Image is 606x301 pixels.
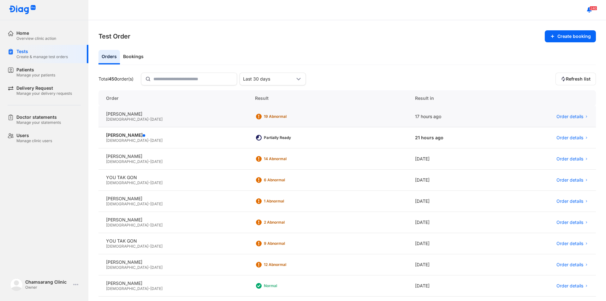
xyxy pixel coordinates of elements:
div: Overview clinic action [16,36,56,41]
span: Order details [556,241,583,246]
div: Last 30 days [243,76,295,82]
span: [DATE] [150,244,163,249]
div: [DATE] [407,275,498,297]
span: [DATE] [150,265,163,270]
span: [DEMOGRAPHIC_DATA] [106,159,148,164]
span: - [148,223,150,227]
div: Result [247,90,407,106]
div: [DATE] [407,148,498,170]
div: Bookings [120,50,147,64]
span: - [148,117,150,122]
span: - [148,202,150,206]
div: [PERSON_NAME] [106,154,240,159]
span: Order details [556,283,583,289]
span: [DEMOGRAPHIC_DATA] [106,286,148,291]
span: [DEMOGRAPHIC_DATA] [106,180,148,185]
span: [DEMOGRAPHIC_DATA] [106,202,148,206]
div: [PERSON_NAME] [106,132,240,138]
div: Manage your statements [16,120,61,125]
div: Manage clinic users [16,138,52,143]
span: [DATE] [150,159,163,164]
div: Users [16,133,52,138]
h3: Test Order [98,32,130,41]
div: [PERSON_NAME] [106,217,240,223]
div: 17 hours ago [407,106,498,127]
span: [DEMOGRAPHIC_DATA] [106,138,148,143]
img: logo [9,5,36,15]
div: Delivery Request [16,85,72,91]
button: Refresh list [555,73,596,85]
div: Create & manage test orders [16,54,68,59]
div: Manage your delivery requests [16,91,72,96]
div: 21 hours ago [407,127,498,148]
div: YOU TAK GON [106,175,240,180]
div: [DATE] [407,170,498,191]
div: Result in [407,90,498,106]
div: Partially Ready [264,135,314,140]
div: [DATE] [407,254,498,275]
div: [DATE] [407,212,498,233]
div: 14 Abnormal [264,156,314,161]
span: - [148,265,150,270]
span: [DATE] [150,138,163,143]
div: 6 Abnormal [264,178,314,183]
div: Normal [264,283,314,288]
div: Home [16,30,56,36]
span: [DATE] [150,223,163,227]
div: Total order(s) [98,76,134,82]
span: [DEMOGRAPHIC_DATA] [106,265,148,270]
span: 240 [590,6,597,10]
div: Orders [98,50,120,64]
div: YOU TAK GON [106,238,240,244]
div: Manage your patients [16,73,55,78]
div: 2 Abnormal [264,220,314,225]
span: - [148,286,150,291]
span: - [148,159,150,164]
span: Order details [556,135,583,141]
span: - [148,138,150,143]
div: 1 Abnormal [264,199,314,204]
div: Patients [16,67,55,73]
span: Order details [556,156,583,162]
button: Create booking [545,30,596,42]
div: [PERSON_NAME] [106,196,240,202]
span: [DEMOGRAPHIC_DATA] [106,244,148,249]
div: Chamsarang Clinic [25,279,71,285]
div: Order [98,90,247,106]
div: [PERSON_NAME] [106,259,240,265]
span: 450 [109,76,117,81]
span: Order details [556,177,583,183]
div: 19 Abnormal [264,114,314,119]
div: [PERSON_NAME] [106,111,240,117]
span: [DATE] [150,180,163,185]
div: 9 Abnormal [264,241,314,246]
div: Tests [16,49,68,54]
div: Doctor statements [16,114,61,120]
div: [PERSON_NAME] [106,280,240,286]
span: Order details [556,220,583,225]
div: Owner [25,285,71,290]
span: [DATE] [150,117,163,122]
div: 12 Abnormal [264,262,314,267]
span: Refresh list [566,76,591,82]
span: Order details [556,262,583,268]
span: [DEMOGRAPHIC_DATA] [106,223,148,227]
span: - [148,244,150,249]
span: Order details [556,114,583,119]
div: [DATE] [407,233,498,254]
span: Order details [556,198,583,204]
div: [DATE] [407,191,498,212]
img: logo [10,278,23,291]
span: [DEMOGRAPHIC_DATA] [106,117,148,122]
span: [DATE] [150,286,163,291]
span: [DATE] [150,202,163,206]
span: - [148,180,150,185]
